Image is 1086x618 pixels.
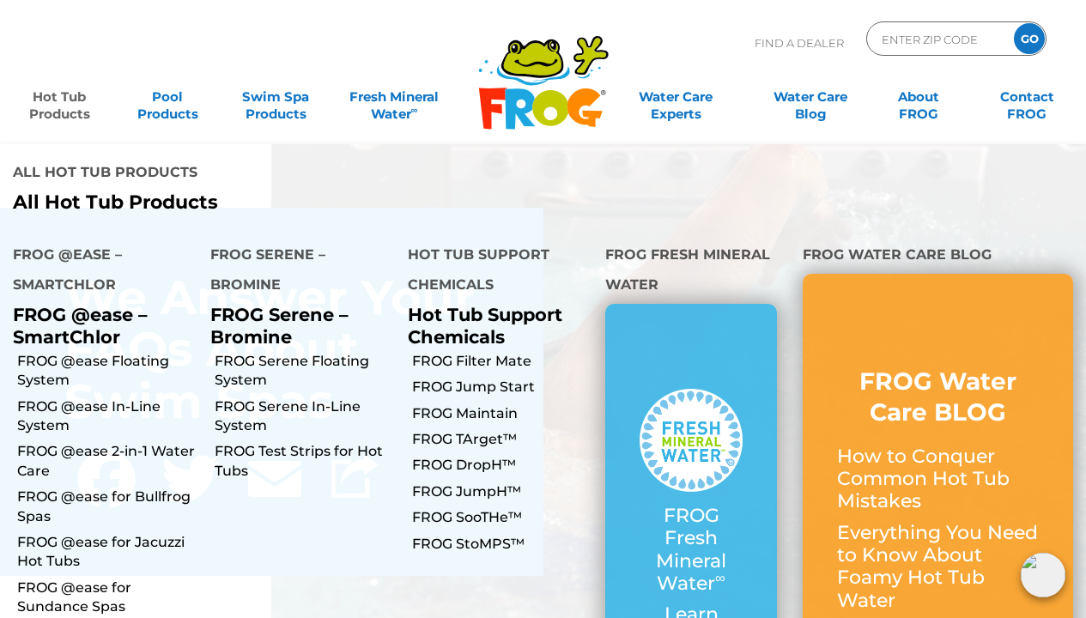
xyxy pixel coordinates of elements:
[412,352,592,371] a: FROG Filter Mate
[412,535,592,554] a: FROG StoMPS™
[411,104,418,116] sup: ∞
[768,80,852,114] a: Water CareBlog
[215,397,395,436] a: FROG Serene In-Line System
[342,80,447,114] a: Fresh MineralWater∞
[17,579,197,617] a: FROG @ease for Sundance Spas
[412,378,592,397] a: FROG Jump Start
[17,442,197,481] a: FROG @ease 2-in-1 Water Care
[17,397,197,436] a: FROG @ease In-Line System
[608,80,744,114] a: Water CareExperts
[412,482,592,501] a: FROG JumpH™
[412,456,592,475] a: FROG DropH™
[215,352,395,391] a: FROG Serene Floating System
[13,239,185,304] h4: FROG @ease – SmartChlor
[1021,553,1065,597] img: openIcon
[605,239,777,304] h4: FROG Fresh Mineral Water
[13,191,531,214] a: All Hot Tub Products
[408,304,562,347] a: Hot Tub Support Chemicals
[877,80,961,114] a: AboutFROG
[837,445,1039,513] p: How to Conquer Common Hot Tub Mistakes
[210,239,382,304] h4: FROG Serene – Bromine
[17,80,101,114] a: Hot TubProducts
[412,404,592,423] a: FROG Maintain
[985,80,1069,114] a: ContactFROG
[412,508,592,527] a: FROG SooTHe™
[17,488,197,526] a: FROG @ease for Bullfrog Spas
[210,304,382,347] p: FROG Serene – Bromine
[837,522,1039,613] p: Everything You Need to Know About Foamy Hot Tub Water
[13,157,531,191] h4: All Hot Tub Products
[412,430,592,449] a: FROG TArget™
[803,239,1073,274] h4: FROG Water Care Blog
[837,366,1039,428] h3: FROG Water Care BLOG
[17,533,197,572] a: FROG @ease for Jacuzzi Hot Tubs
[234,80,318,114] a: Swim SpaProducts
[1014,23,1045,54] input: GO
[640,505,743,596] p: FROG Fresh Mineral Water
[880,27,996,51] input: Zip Code Form
[755,21,844,64] p: Find A Dealer
[13,304,185,347] p: FROG @ease – SmartChlor
[715,569,725,586] sup: ∞
[408,239,579,304] h4: Hot Tub Support Chemicals
[125,80,209,114] a: PoolProducts
[215,442,395,481] a: FROG Test Strips for Hot Tubs
[17,352,197,391] a: FROG @ease Floating System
